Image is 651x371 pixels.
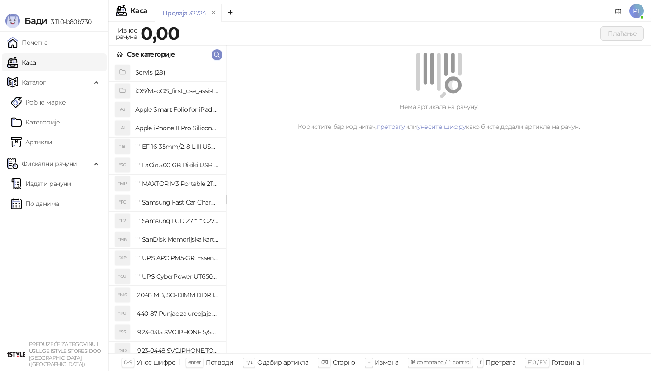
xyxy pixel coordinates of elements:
div: grid [109,63,226,353]
a: Документација [611,4,626,18]
div: "AP [115,251,130,265]
h4: """EF 16-35mm/2, 8 L III USM""" [135,139,219,154]
div: "L2 [115,214,130,228]
a: По данима [11,195,59,213]
a: ArtikliАртикли [11,133,52,151]
h4: iOS/MacOS_first_use_assistance (4) [135,84,219,98]
div: Одабир артикла [257,357,308,368]
button: Плаћање [600,26,644,41]
div: "CU [115,269,130,284]
button: remove [208,9,220,17]
h4: """MAXTOR M3 Portable 2TB 2.5"""" crni eksterni hard disk HX-M201TCB/GM""" [135,176,219,191]
a: Почетна [7,33,48,52]
button: Add tab [221,4,239,22]
a: Робне марке [11,93,66,111]
span: f [480,359,481,366]
span: enter [188,359,201,366]
span: F10 / F16 [528,359,547,366]
span: ↑/↓ [245,359,253,366]
strong: 0,00 [141,22,179,44]
div: "MK [115,232,130,247]
img: Logo [5,14,20,28]
a: Издати рачуни [11,175,71,193]
div: "SD [115,343,130,358]
span: PT [629,4,644,18]
span: Каталог [22,73,46,91]
h4: """UPS CyberPower UT650EG, 650VA/360W , line-int., s_uko, desktop""" [135,269,219,284]
div: Измена [375,357,398,368]
small: PREDUZEĆE ZA TRGOVINU I USLUGE ISTYLE STORES DOO [GEOGRAPHIC_DATA] ([GEOGRAPHIC_DATA]) [29,341,101,367]
span: 0-9 [124,359,132,366]
h4: "440-87 Punjac za uredjaje sa micro USB portom 4/1, Stand." [135,306,219,321]
span: + [368,359,370,366]
h4: """SanDisk Memorijska kartica 256GB microSDXC sa SD adapterom SDSQXA1-256G-GN6MA - Extreme PLUS, ... [135,232,219,247]
h4: "923-0315 SVC,IPHONE 5/5S BATTERY REMOVAL TRAY Držač za iPhone sa kojim se otvara display [135,325,219,339]
span: Фискални рачуни [22,155,77,173]
div: Претрага [486,357,515,368]
span: ⌫ [321,359,328,366]
div: Нема артикала на рачуну. Користите бар код читач, или како бисте додали артикле на рачун. [237,102,640,132]
div: AS [115,102,130,117]
div: Унос шифре [137,357,176,368]
span: Бади [24,15,47,26]
h4: """Samsung Fast Car Charge Adapter, brzi auto punja_, boja crna""" [135,195,219,209]
h4: "923-0448 SVC,IPHONE,TOURQUE DRIVER KIT .65KGF- CM Šrafciger " [135,343,219,358]
div: "FC [115,195,130,209]
h4: "2048 MB, SO-DIMM DDRII, 667 MHz, Napajanje 1,8 0,1 V, Latencija CL5" [135,288,219,302]
span: ⌘ command / ⌃ control [410,359,471,366]
div: "5G [115,158,130,172]
a: претрагу [377,123,405,131]
h4: """LaCie 500 GB Rikiki USB 3.0 / Ultra Compact & Resistant aluminum / USB 3.0 / 2.5""""""" [135,158,219,172]
div: Готовина [552,357,580,368]
h4: Apple Smart Folio for iPad mini (A17 Pro) - Sage [135,102,219,117]
div: Каса [130,7,147,14]
div: Износ рачуна [114,24,139,43]
div: AI [115,121,130,135]
h4: Servis (28) [135,65,219,80]
img: 64x64-companyLogo-77b92cf4-9946-4f36-9751-bf7bb5fd2c7d.png [7,345,25,363]
a: Категорије [11,113,60,131]
span: 3.11.0-b80b730 [47,18,91,26]
div: Потврди [206,357,234,368]
div: Све категорије [127,49,175,59]
div: Продаја 32724 [162,8,206,18]
div: "MS [115,288,130,302]
h4: Apple iPhone 11 Pro Silicone Case - Black [135,121,219,135]
a: унесите шифру [417,123,466,131]
div: "S5 [115,325,130,339]
h4: """UPS APC PM5-GR, Essential Surge Arrest,5 utic_nica""" [135,251,219,265]
div: "18 [115,139,130,154]
a: Каса [7,53,36,71]
div: "PU [115,306,130,321]
h4: """Samsung LCD 27"""" C27F390FHUXEN""" [135,214,219,228]
div: "MP [115,176,130,191]
div: Сторно [333,357,355,368]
